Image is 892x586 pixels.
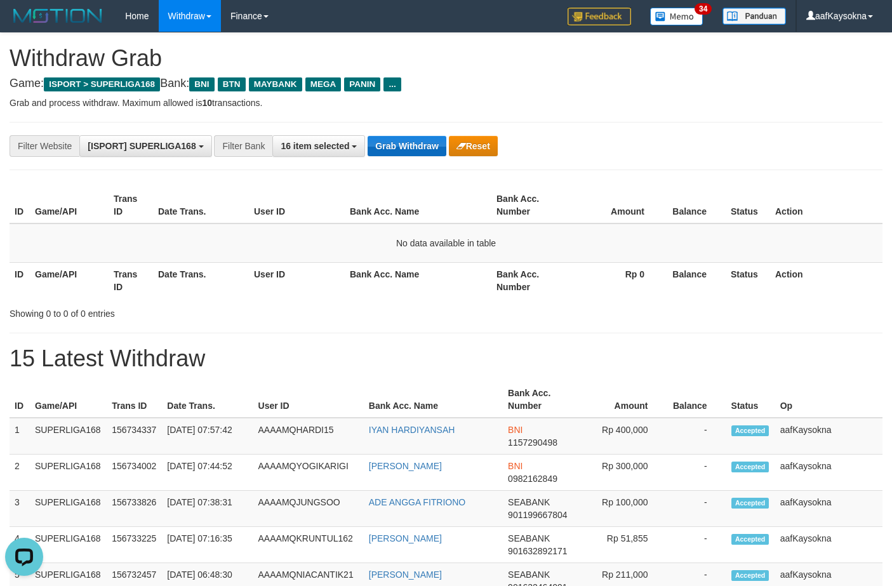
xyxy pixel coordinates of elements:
[731,425,769,436] span: Accepted
[107,418,162,455] td: 156734337
[162,527,253,563] td: [DATE] 07:16:35
[578,455,667,491] td: Rp 300,000
[503,382,578,418] th: Bank Acc. Number
[663,187,726,223] th: Balance
[107,455,162,491] td: 156734002
[162,382,253,418] th: Date Trans.
[770,262,882,298] th: Action
[508,474,557,484] span: Copy 0982162849 to clipboard
[364,382,503,418] th: Bank Acc. Name
[508,461,523,471] span: BNI
[369,497,465,507] a: ADE ANGGA FITRIONO
[369,569,442,580] a: [PERSON_NAME]
[508,533,550,543] span: SEABANK
[281,141,349,151] span: 16 item selected
[30,491,107,527] td: SUPERLIGA168
[369,533,442,543] a: [PERSON_NAME]
[214,135,272,157] div: Filter Bank
[667,418,726,455] td: -
[775,418,882,455] td: aafKaysokna
[153,262,249,298] th: Date Trans.
[731,462,769,472] span: Accepted
[109,187,153,223] th: Trans ID
[368,136,446,156] button: Grab Withdraw
[695,3,712,15] span: 34
[10,97,882,109] p: Grab and process withdraw. Maximum allowed is transactions.
[253,527,364,563] td: AAAAMQKRUNTUL162
[249,187,345,223] th: User ID
[189,77,214,91] span: BNI
[30,187,109,223] th: Game/API
[253,491,364,527] td: AAAAMQJUNGSOO
[10,382,30,418] th: ID
[218,77,246,91] span: BTN
[10,527,30,563] td: 4
[30,382,107,418] th: Game/API
[383,77,401,91] span: ...
[775,491,882,527] td: aafKaysokna
[109,262,153,298] th: Trans ID
[162,455,253,491] td: [DATE] 07:44:52
[775,455,882,491] td: aafKaysokna
[775,527,882,563] td: aafKaysokna
[345,187,491,223] th: Bank Acc. Name
[30,262,109,298] th: Game/API
[491,187,570,223] th: Bank Acc. Number
[578,527,667,563] td: Rp 51,855
[249,77,302,91] span: MAYBANK
[731,570,769,581] span: Accepted
[508,437,557,448] span: Copy 1157290498 to clipboard
[344,77,380,91] span: PANIN
[88,141,196,151] span: [ISPORT] SUPERLIGA168
[508,497,550,507] span: SEABANK
[508,425,523,435] span: BNI
[369,425,455,435] a: IYAN HARDIYANSAH
[202,98,212,108] strong: 10
[79,135,211,157] button: [ISPORT] SUPERLIGA168
[568,8,631,25] img: Feedback.jpg
[10,491,30,527] td: 3
[10,223,882,263] td: No data available in table
[10,418,30,455] td: 1
[726,382,775,418] th: Status
[667,527,726,563] td: -
[667,382,726,418] th: Balance
[272,135,365,157] button: 16 item selected
[491,262,570,298] th: Bank Acc. Number
[5,5,43,43] button: Open LiveChat chat widget
[30,455,107,491] td: SUPERLIGA168
[44,77,160,91] span: ISPORT > SUPERLIGA168
[253,418,364,455] td: AAAAMQHARDI15
[722,8,786,25] img: panduan.png
[162,418,253,455] td: [DATE] 07:57:42
[107,491,162,527] td: 156733826
[578,418,667,455] td: Rp 400,000
[770,187,882,223] th: Action
[107,382,162,418] th: Trans ID
[10,6,106,25] img: MOTION_logo.png
[578,491,667,527] td: Rp 100,000
[10,77,882,90] h4: Game: Bank:
[10,187,30,223] th: ID
[731,534,769,545] span: Accepted
[30,527,107,563] td: SUPERLIGA168
[107,527,162,563] td: 156733225
[153,187,249,223] th: Date Trans.
[253,455,364,491] td: AAAAMQYOGIKARIGI
[726,187,770,223] th: Status
[650,8,703,25] img: Button%20Memo.svg
[30,418,107,455] td: SUPERLIGA168
[10,46,882,71] h1: Withdraw Grab
[449,136,498,156] button: Reset
[10,262,30,298] th: ID
[345,262,491,298] th: Bank Acc. Name
[10,455,30,491] td: 2
[508,510,567,520] span: Copy 901199667804 to clipboard
[305,77,342,91] span: MEGA
[663,262,726,298] th: Balance
[508,569,550,580] span: SEABANK
[253,382,364,418] th: User ID
[667,491,726,527] td: -
[10,346,882,371] h1: 15 Latest Withdraw
[570,187,663,223] th: Amount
